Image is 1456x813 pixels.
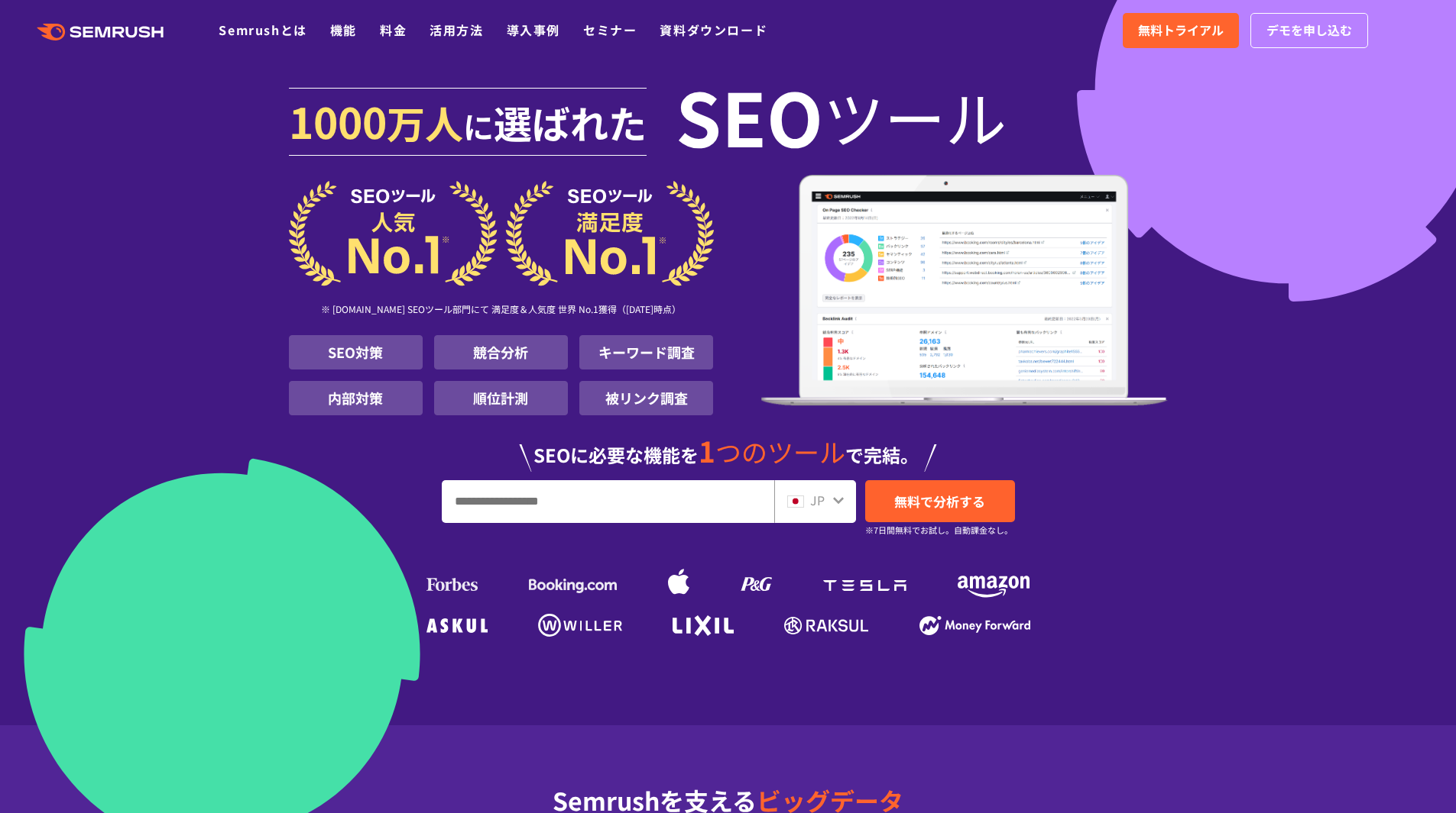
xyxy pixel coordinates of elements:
a: 活用方法 [430,21,483,39]
span: 1000 [289,90,387,151]
li: 内部対策 [289,381,423,415]
li: 被リンク調査 [579,381,713,415]
li: 競合分析 [434,335,568,369]
li: 順位計測 [434,381,568,415]
a: デモを申し込む [1250,13,1368,48]
a: セミナー [583,21,637,39]
span: SEO [676,85,823,147]
li: キーワード調査 [579,335,713,369]
span: 無料で分析する [894,492,985,511]
span: 万人 [387,95,463,150]
span: で完結。 [845,441,919,468]
div: SEOに必要な機能を [289,421,1168,472]
a: 料金 [380,21,407,39]
a: 無料トライアル [1123,13,1239,48]
span: デモを申し込む [1266,21,1352,40]
span: ツール [823,85,1007,147]
small: ※7日間無料でお試し。自動課金なし。 [865,523,1013,537]
span: つのツール [715,433,845,470]
li: SEO対策 [289,335,423,369]
span: に [463,104,494,148]
a: 導入事例 [507,21,560,39]
div: ※ [DOMAIN_NAME] SEOツール部門にて 満足度＆人気度 世界 No.1獲得（[DATE]時点） [289,286,714,335]
a: 資料ダウンロード [660,21,767,39]
span: 無料トライアル [1138,21,1224,40]
span: 選ばれた [494,95,647,150]
input: URL、キーワードを入力してください [443,481,773,522]
span: JP [810,491,825,509]
a: 機能 [330,21,357,39]
span: 1 [699,430,715,471]
a: 無料で分析する [865,480,1015,522]
a: Semrushとは [219,21,306,39]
